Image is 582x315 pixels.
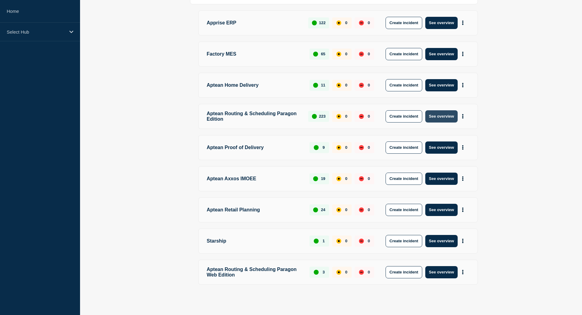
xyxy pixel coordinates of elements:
p: 0 [345,114,347,119]
div: affected [336,114,341,119]
p: 0 [345,83,347,87]
p: 0 [345,176,347,181]
p: Apprise ERP [207,17,302,29]
button: Create incident [386,110,422,123]
div: up [312,114,317,119]
button: Create incident [386,235,422,247]
p: 122 [319,20,326,25]
div: up [314,270,319,275]
p: 0 [368,20,370,25]
div: up [313,83,318,88]
p: Select Hub [7,29,65,35]
div: up [314,145,319,150]
p: Aptean Home Delivery [207,79,303,91]
div: down [359,20,364,25]
div: affected [336,83,341,88]
p: Aptean Proof of Delivery [207,141,303,154]
button: More actions [459,173,467,184]
div: affected [336,52,341,57]
button: More actions [459,142,467,153]
p: 0 [368,239,370,243]
div: down [359,239,364,244]
div: down [359,52,364,57]
div: affected [336,239,341,244]
p: Aptean Axxos IMOEE [207,173,303,185]
p: 19 [321,176,325,181]
p: 24 [321,207,325,212]
div: affected [336,270,341,275]
p: 0 [368,270,370,274]
button: See overview [425,17,458,29]
button: See overview [425,141,458,154]
p: Factory MES [207,48,303,60]
p: 0 [345,207,347,212]
div: up [313,52,318,57]
button: More actions [459,204,467,215]
p: 0 [368,83,370,87]
div: down [359,270,364,275]
div: down [359,114,364,119]
button: More actions [459,266,467,278]
div: up [314,239,319,244]
p: Starship [207,235,303,247]
p: 65 [321,52,325,56]
button: See overview [425,79,458,91]
p: 0 [368,176,370,181]
button: Create incident [386,173,422,185]
p: 9 [323,145,325,150]
button: Create incident [386,266,422,278]
button: See overview [425,173,458,185]
div: up [312,20,317,25]
p: 0 [345,20,347,25]
div: affected [336,176,341,181]
button: More actions [459,79,467,91]
button: Create incident [386,48,422,60]
div: affected [336,20,341,25]
p: 3 [323,270,325,274]
p: 0 [368,207,370,212]
p: 0 [345,270,347,274]
button: More actions [459,48,467,60]
p: 0 [368,52,370,56]
p: 0 [345,52,347,56]
p: Aptean Routing & Scheduling Paragon Web Edition [207,266,303,278]
button: Create incident [386,17,422,29]
p: Aptean Retail Planning [207,204,303,216]
button: More actions [459,235,467,247]
button: See overview [425,204,458,216]
button: More actions [459,17,467,28]
button: See overview [425,48,458,60]
div: affected [336,207,341,212]
p: 11 [321,83,325,87]
div: down [359,145,364,150]
div: up [313,207,318,212]
div: down [359,83,364,88]
button: Create incident [386,204,422,216]
p: 0 [368,114,370,119]
div: down [359,207,364,212]
p: 0 [345,239,347,243]
p: 1 [323,239,325,243]
button: See overview [425,266,458,278]
button: See overview [425,110,458,123]
p: 0 [345,145,347,150]
p: Aptean Routing & Scheduling Paragon Edition [207,110,302,123]
div: up [313,176,318,181]
button: See overview [425,235,458,247]
button: More actions [459,111,467,122]
div: down [359,176,364,181]
button: Create incident [386,79,422,91]
p: 223 [319,114,326,119]
button: Create incident [386,141,422,154]
div: affected [336,145,341,150]
p: 0 [368,145,370,150]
